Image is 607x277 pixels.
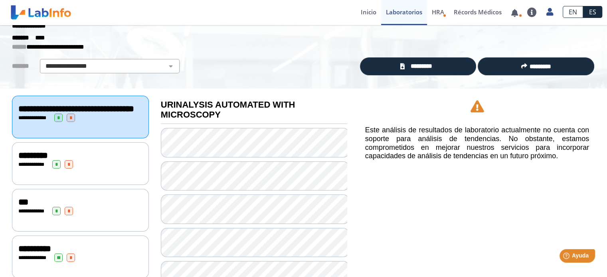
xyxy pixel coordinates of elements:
span: HRA [432,8,444,16]
iframe: Help widget launcher [536,246,598,268]
a: ES [583,6,602,18]
a: EN [563,6,583,18]
b: URINALYSIS AUTOMATED WITH MICROSCOPY [161,100,295,120]
h5: Este análisis de resultados de laboratorio actualmente no cuenta con soporte para análisis de ten... [365,126,589,160]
